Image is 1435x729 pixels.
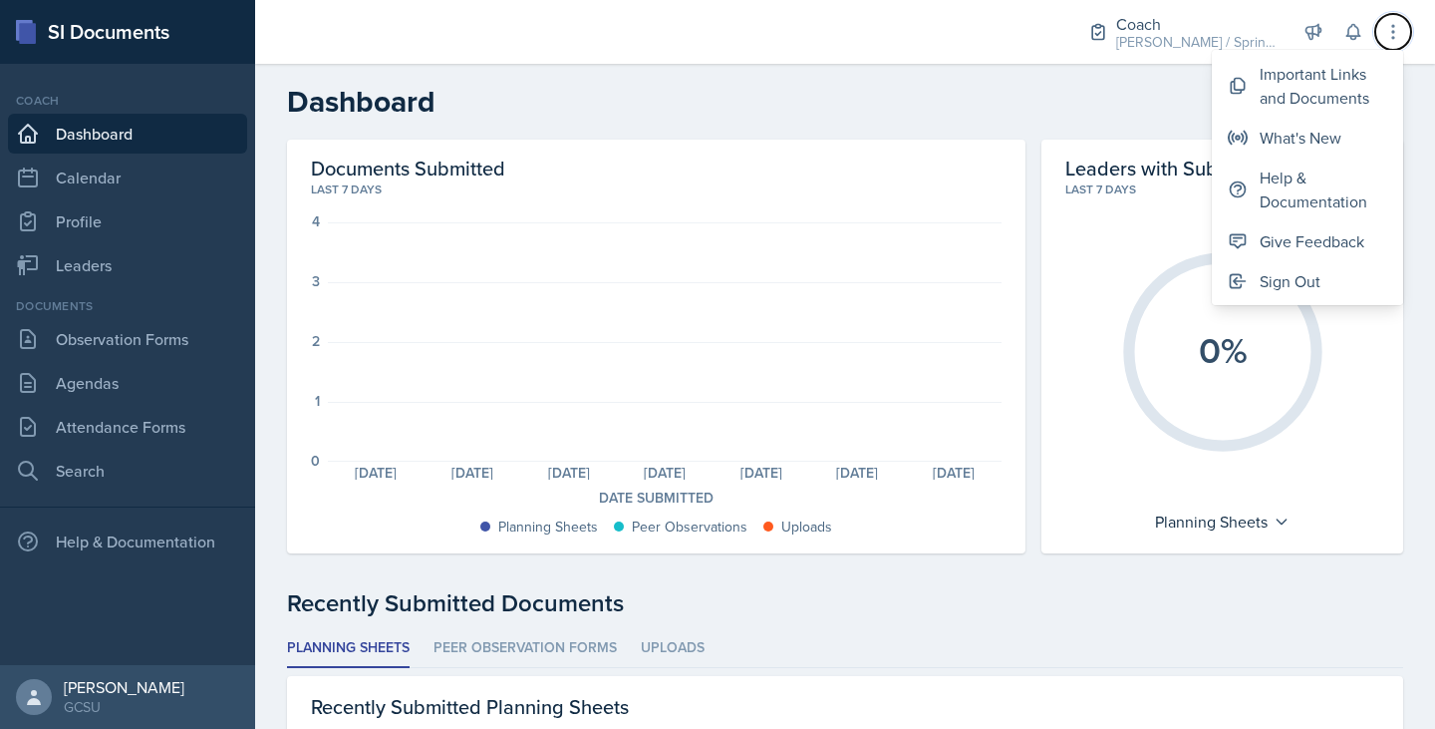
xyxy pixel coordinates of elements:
[1260,229,1364,253] div: Give Feedback
[1116,12,1276,36] div: Coach
[1212,221,1403,261] button: Give Feedback
[425,466,521,480] div: [DATE]
[617,466,714,480] div: [DATE]
[315,394,320,408] div: 1
[1065,156,1292,181] h2: Leaders with Submissions
[8,297,247,315] div: Documents
[311,454,320,468] div: 0
[1212,261,1403,301] button: Sign Out
[8,451,247,491] a: Search
[311,181,1002,198] div: Last 7 days
[312,214,320,228] div: 4
[1212,158,1403,221] button: Help & Documentation
[1212,118,1403,158] button: What's New
[632,517,747,538] div: Peer Observations
[287,629,410,668] li: Planning Sheets
[8,245,247,285] a: Leaders
[312,334,320,348] div: 2
[8,114,247,154] a: Dashboard
[287,84,1403,120] h2: Dashboard
[8,363,247,403] a: Agendas
[312,274,320,288] div: 3
[1145,506,1299,538] div: Planning Sheets
[1198,324,1247,376] text: 0%
[1116,32,1276,53] div: [PERSON_NAME] / Spring 2025
[1260,126,1341,150] div: What's New
[906,466,1003,480] div: [DATE]
[809,466,906,480] div: [DATE]
[498,517,598,538] div: Planning Sheets
[328,466,425,480] div: [DATE]
[64,677,184,697] div: [PERSON_NAME]
[520,466,617,480] div: [DATE]
[1260,269,1320,293] div: Sign Out
[287,585,1403,621] div: Recently Submitted Documents
[311,156,1002,181] h2: Documents Submitted
[641,629,705,668] li: Uploads
[714,466,810,480] div: [DATE]
[8,201,247,241] a: Profile
[1260,166,1387,213] div: Help & Documentation
[8,158,247,197] a: Calendar
[8,407,247,447] a: Attendance Forms
[311,488,1002,509] div: Date Submitted
[1260,62,1387,110] div: Important Links and Documents
[1065,181,1379,198] div: Last 7 days
[8,92,247,110] div: Coach
[8,319,247,359] a: Observation Forms
[781,517,832,538] div: Uploads
[64,697,184,717] div: GCSU
[8,522,247,561] div: Help & Documentation
[433,629,617,668] li: Peer Observation Forms
[1212,54,1403,118] button: Important Links and Documents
